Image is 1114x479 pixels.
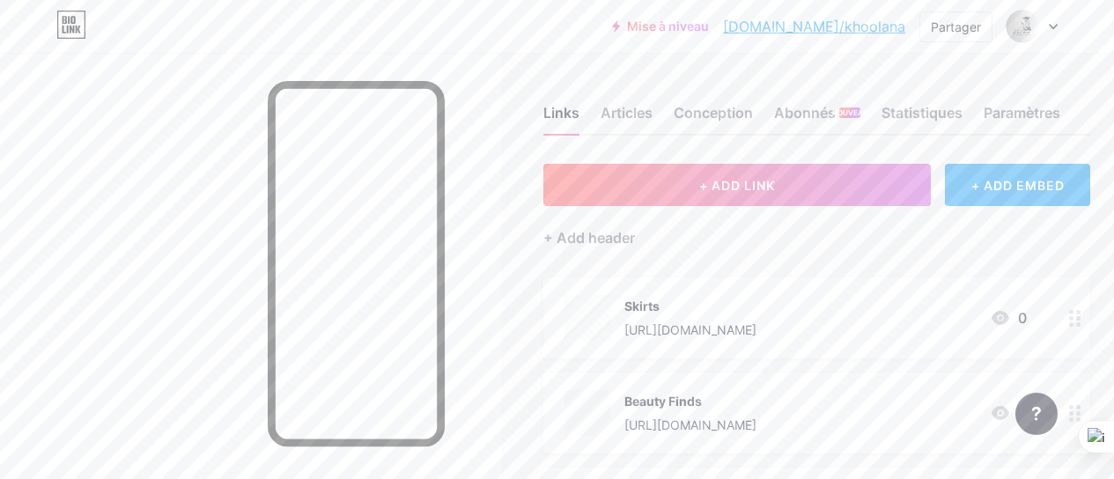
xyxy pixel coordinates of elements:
[543,104,579,122] font: Links
[543,164,931,206] button: + ADD LINK
[601,104,653,122] font: Articles
[543,227,635,248] div: + Add header
[931,19,981,34] font: Partager
[674,104,753,122] font: Conception
[945,164,1090,206] div: + ADD EMBED
[774,104,836,122] font: Abonnés
[624,321,756,339] div: [URL][DOMAIN_NAME]
[832,108,868,117] font: NOUVEAU
[624,416,756,434] div: [URL][DOMAIN_NAME]
[624,297,756,315] div: Skirts
[627,18,709,33] font: Mise à niveau
[1006,10,1039,43] img: Khoolana
[699,178,775,193] span: + ADD LINK
[624,392,756,410] div: Beauty Finds
[984,104,1060,122] font: Paramètres
[723,18,905,35] font: [DOMAIN_NAME]/khoolana
[882,104,963,122] font: Statistiques
[723,16,905,37] a: [DOMAIN_NAME]/khoolana
[990,307,1027,328] div: 0
[990,402,1027,424] div: 0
